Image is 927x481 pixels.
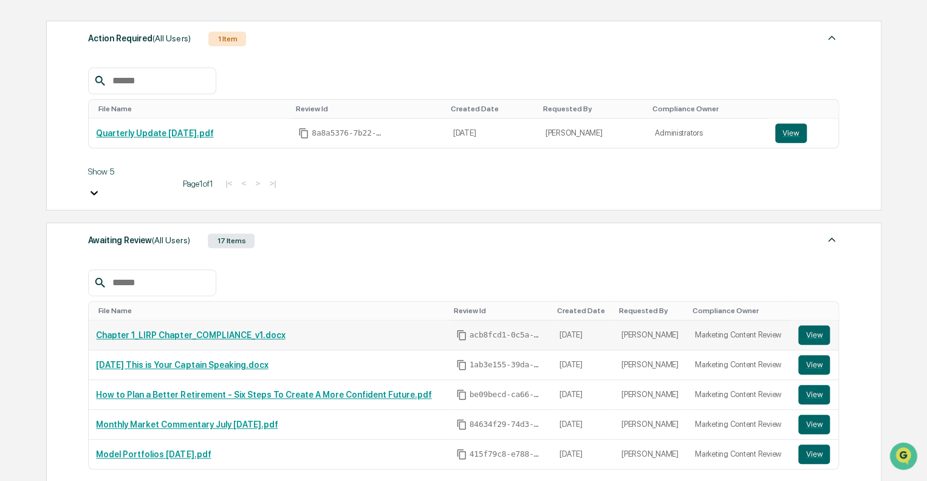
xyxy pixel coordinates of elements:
div: Toggle SortBy [296,105,441,113]
a: Chapter 1_LIRP Chapter_COMPLIANCE_v1.docx [96,330,285,340]
div: Toggle SortBy [451,105,533,113]
span: Copy Id [456,330,467,341]
td: Marketing Content Review [688,320,791,350]
button: > [251,178,264,189]
span: Copy Id [456,389,467,400]
span: 84634f29-74d3-4250-8d85-f2a9a9d035a2 [470,420,542,429]
td: [DATE] [552,380,614,410]
div: Toggle SortBy [619,306,683,315]
div: 🗄️ [88,154,98,164]
a: 🖐️Preclearance [7,148,83,170]
td: [PERSON_NAME] [614,350,688,380]
span: Data Lookup [24,176,77,189]
span: Pylon [121,206,147,215]
button: View [798,385,830,404]
p: How can we help? [12,26,221,45]
span: be09becd-ca66-42a2-9916-32b22f140bf8 [470,390,542,400]
td: [DATE] [552,320,614,350]
span: Copy Id [298,128,309,139]
td: Marketing Content Review [688,440,791,469]
div: 🖐️ [12,154,22,164]
div: Awaiting Review [88,232,190,248]
div: Toggle SortBy [98,105,286,113]
button: View [798,325,830,345]
td: [DATE] [446,119,538,148]
button: View [798,415,830,434]
div: 17 Items [208,234,255,248]
div: Show 5 [88,167,173,176]
div: Start new chat [41,93,199,105]
td: [DATE] [552,440,614,469]
td: [PERSON_NAME] [538,119,648,148]
a: View [798,355,831,375]
button: < [238,178,250,189]
a: View [798,415,831,434]
a: Powered byPylon [86,206,147,215]
a: View [798,325,831,345]
div: Toggle SortBy [98,306,443,315]
td: [DATE] [552,410,614,440]
span: Preclearance [24,153,78,165]
iframe: Open customer support [888,441,921,474]
span: Page 1 of 1 [182,179,213,189]
span: Copy Id [456,419,467,430]
input: Clear [32,55,200,68]
button: >| [265,178,279,189]
span: (All Users) [152,235,190,245]
span: 8a8a5376-7b22-4ea0-bad0-c98dacfdbc4b [312,128,385,138]
div: 1 Item [208,32,246,46]
a: View [798,445,831,464]
span: Copy Id [456,449,467,460]
a: 🔎Data Lookup [7,171,81,193]
div: Toggle SortBy [543,105,643,113]
td: [PERSON_NAME] [614,410,688,440]
img: caret [824,232,839,247]
a: [DATE] This is Your Captain Speaking.docx [96,360,268,370]
span: acb8fcd1-0c5a-441d-b68d-5c99c01bed83 [470,330,542,340]
td: [DATE] [552,350,614,380]
div: Toggle SortBy [801,306,833,315]
button: View [798,355,830,375]
td: Marketing Content Review [688,380,791,410]
a: View [775,123,832,143]
td: Administrators [648,119,768,148]
span: 1ab3e155-39da-48c9-b433-020fd7ec68a0 [470,360,542,370]
div: Action Required [88,30,190,46]
a: View [798,385,831,404]
img: caret [824,30,839,45]
td: [PERSON_NAME] [614,380,688,410]
div: Toggle SortBy [557,306,609,315]
td: [PERSON_NAME] [614,320,688,350]
div: Toggle SortBy [778,105,834,113]
td: Marketing Content Review [688,350,791,380]
span: Copy Id [456,359,467,370]
div: Toggle SortBy [454,306,548,315]
span: Attestations [100,153,151,165]
button: |< [222,178,236,189]
a: How to Plan a Better Retirement - Six Steps To Create A More Confident Future.pdf [96,390,431,400]
div: 🔎 [12,178,22,187]
a: Model Portfolios [DATE].pdf [96,449,211,459]
div: Toggle SortBy [693,306,786,315]
td: Marketing Content Review [688,410,791,440]
button: View [775,123,807,143]
td: [PERSON_NAME] [614,440,688,469]
div: Toggle SortBy [652,105,763,113]
a: Monthly Market Commentary July [DATE].pdf [96,420,278,429]
a: Quarterly Update [DATE].pdf [96,128,213,138]
span: (All Users) [152,33,190,43]
span: 415f79c8-e788-4192-a635-b6f632ccad28 [470,449,542,459]
a: 🗄️Attestations [83,148,156,170]
img: 1746055101610-c473b297-6a78-478c-a979-82029cc54cd1 [12,93,34,115]
button: View [798,445,830,464]
div: We're available if you need us! [41,105,154,115]
button: Start new chat [207,97,221,111]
